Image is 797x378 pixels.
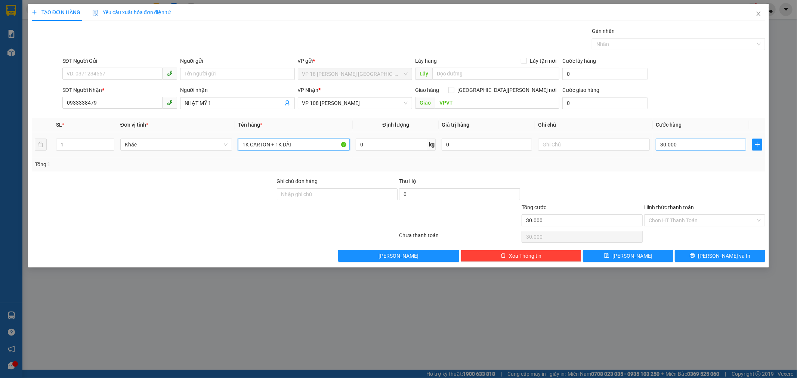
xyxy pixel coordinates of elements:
button: delete [35,139,47,151]
span: plus [32,10,37,15]
button: deleteXóa Thông tin [461,250,582,262]
span: [PERSON_NAME] [612,252,652,260]
span: user-add [284,100,290,106]
span: Giao [415,97,435,109]
span: delete [501,253,506,259]
span: [GEOGRAPHIC_DATA][PERSON_NAME] nơi [454,86,559,94]
span: close [756,11,762,17]
button: [PERSON_NAME] [338,250,459,262]
input: Ghi chú đơn hàng [277,188,398,200]
span: Xóa Thông tin [509,252,541,260]
span: SL [56,122,62,128]
span: Lấy hàng [415,58,437,64]
input: Cước giao hàng [562,97,648,109]
label: Cước lấy hàng [562,58,596,64]
span: printer [690,253,695,259]
input: Dọc đường [432,68,559,80]
span: VP Nhận [298,87,319,93]
span: Giá trị hàng [442,122,469,128]
span: Yêu cầu xuất hóa đơn điện tử [92,9,171,15]
input: VD: Bàn, Ghế [238,139,350,151]
th: Ghi chú [535,118,653,132]
div: Người gửi [180,57,295,65]
span: kg [428,139,436,151]
span: [PERSON_NAME] [379,252,418,260]
span: save [604,253,609,259]
input: 0 [442,139,532,151]
span: Thu Hộ [399,178,416,184]
span: Lấy [415,68,432,80]
label: Hình thức thanh toán [644,204,694,210]
input: Dọc đường [435,97,559,109]
input: Ghi Chú [538,139,650,151]
span: Khác [125,139,228,150]
div: SĐT Người Nhận [62,86,177,94]
button: plus [752,139,762,151]
span: TẠO ĐƠN HÀNG [32,9,80,15]
span: Tổng cước [522,204,546,210]
img: icon [92,10,98,16]
span: VP 18 Nguyễn Thái Bình - Quận 1 [302,68,408,80]
span: [PERSON_NAME] và In [698,252,750,260]
div: SĐT Người Gửi [62,57,177,65]
span: Cước hàng [656,122,682,128]
div: Chưa thanh toán [399,231,521,244]
input: Cước lấy hàng [562,68,648,80]
button: Close [748,4,769,25]
label: Cước giao hàng [562,87,599,93]
div: Người nhận [180,86,295,94]
div: Tổng: 1 [35,160,308,168]
div: VP gửi [298,57,413,65]
span: Đơn vị tính [120,122,148,128]
button: save[PERSON_NAME] [583,250,673,262]
span: Tên hàng [238,122,262,128]
label: Gán nhãn [592,28,615,34]
span: Giao hàng [415,87,439,93]
button: printer[PERSON_NAME] và In [675,250,765,262]
span: Lấy tận nơi [527,57,559,65]
span: VP 108 Lê Hồng Phong - Vũng Tàu [302,97,408,109]
span: phone [167,99,173,105]
span: phone [167,70,173,76]
span: plus [753,142,762,148]
label: Ghi chú đơn hàng [277,178,318,184]
span: Định lượng [383,122,409,128]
